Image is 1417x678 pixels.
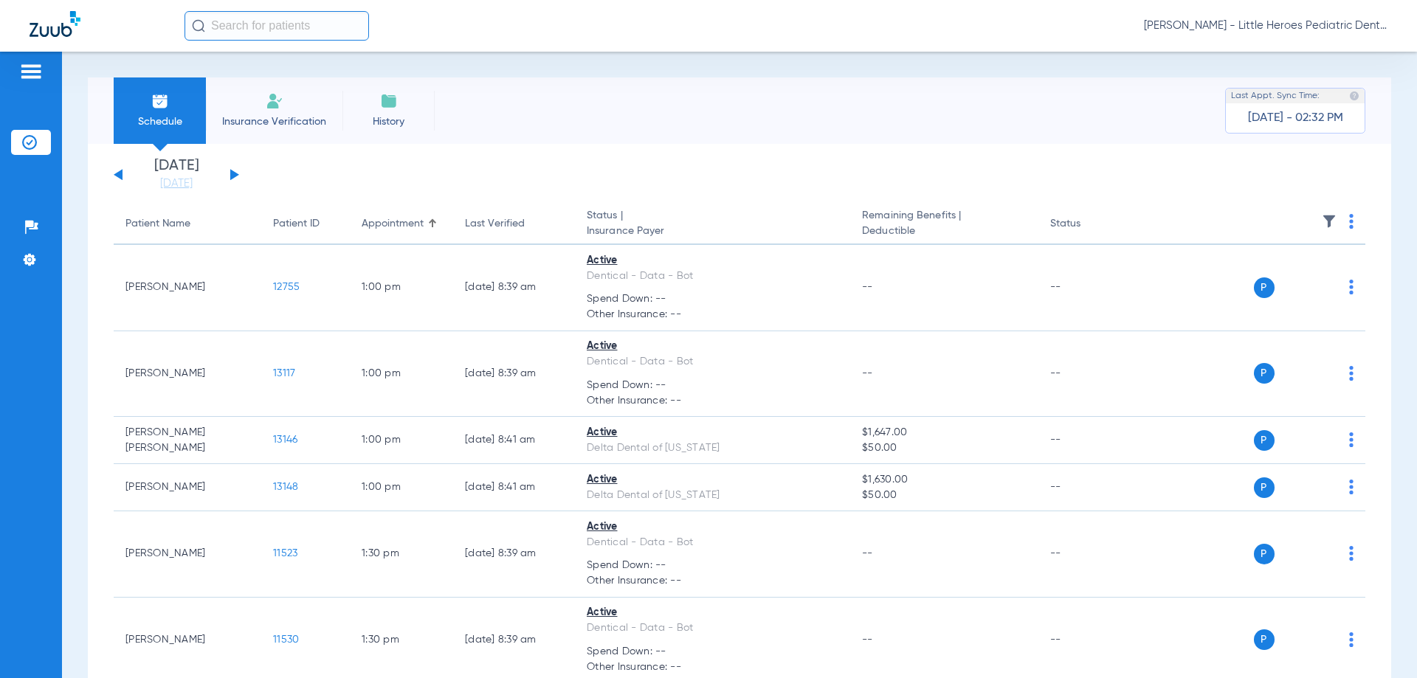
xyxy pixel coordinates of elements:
[1254,277,1275,298] span: P
[273,368,295,378] span: 13117
[1254,544,1275,564] span: P
[132,176,221,191] a: [DATE]
[273,634,299,645] span: 11530
[217,114,331,129] span: Insurance Verification
[350,511,453,598] td: 1:30 PM
[273,435,297,445] span: 13146
[587,253,838,269] div: Active
[1349,632,1354,647] img: group-dot-blue.svg
[862,224,1026,239] span: Deductible
[587,339,838,354] div: Active
[30,11,80,37] img: Zuub Logo
[862,282,873,292] span: --
[114,417,261,464] td: [PERSON_NAME] [PERSON_NAME]
[273,482,298,492] span: 13148
[362,216,441,232] div: Appointment
[350,331,453,418] td: 1:00 PM
[125,216,249,232] div: Patient Name
[125,216,190,232] div: Patient Name
[1254,430,1275,451] span: P
[114,511,261,598] td: [PERSON_NAME]
[453,245,575,331] td: [DATE] 8:39 AM
[273,216,338,232] div: Patient ID
[862,425,1026,440] span: $1,647.00
[587,354,838,370] div: Dentical - Data - Bot
[587,519,838,535] div: Active
[1349,280,1354,294] img: group-dot-blue.svg
[587,472,838,488] div: Active
[1038,511,1138,598] td: --
[587,307,838,322] span: Other Insurance: --
[587,605,838,620] div: Active
[862,488,1026,503] span: $50.00
[1038,417,1138,464] td: --
[1349,480,1354,494] img: group-dot-blue.svg
[862,634,873,645] span: --
[350,417,453,464] td: 1:00 PM
[273,282,300,292] span: 12755
[1038,245,1138,331] td: --
[350,464,453,511] td: 1:00 PM
[1349,432,1354,447] img: group-dot-blue.svg
[1349,91,1359,101] img: last sync help info
[273,216,320,232] div: Patient ID
[587,644,838,660] span: Spend Down: --
[587,535,838,550] div: Dentical - Data - Bot
[19,63,43,80] img: hamburger-icon
[114,464,261,511] td: [PERSON_NAME]
[1144,18,1387,33] span: [PERSON_NAME] - Little Heroes Pediatric Dentistry
[132,159,221,191] li: [DATE]
[587,393,838,409] span: Other Insurance: --
[114,245,261,331] td: [PERSON_NAME]
[354,114,424,129] span: History
[862,440,1026,456] span: $50.00
[192,19,205,32] img: Search Icon
[453,464,575,511] td: [DATE] 8:41 AM
[587,224,838,239] span: Insurance Payer
[125,114,195,129] span: Schedule
[1254,629,1275,650] span: P
[1248,111,1343,125] span: [DATE] - 02:32 PM
[350,245,453,331] td: 1:00 PM
[587,440,838,456] div: Delta Dental of [US_STATE]
[380,92,398,110] img: History
[453,331,575,418] td: [DATE] 8:39 AM
[587,660,838,675] span: Other Insurance: --
[114,331,261,418] td: [PERSON_NAME]
[1231,89,1320,103] span: Last Appt. Sync Time:
[465,216,525,232] div: Last Verified
[266,92,283,110] img: Manual Insurance Verification
[362,216,424,232] div: Appointment
[575,204,850,245] th: Status |
[465,216,563,232] div: Last Verified
[862,548,873,558] span: --
[1254,477,1275,498] span: P
[453,511,575,598] td: [DATE] 8:39 AM
[862,472,1026,488] span: $1,630.00
[587,558,838,573] span: Spend Down: --
[587,378,838,393] span: Spend Down: --
[587,620,838,636] div: Dentical - Data - Bot
[587,488,838,503] div: Delta Dental of [US_STATE]
[1038,464,1138,511] td: --
[1038,204,1138,245] th: Status
[1322,214,1337,229] img: filter.svg
[1038,331,1138,418] td: --
[587,573,838,589] span: Other Insurance: --
[587,425,838,440] div: Active
[1349,546,1354,561] img: group-dot-blue.svg
[850,204,1038,245] th: Remaining Benefits |
[587,291,838,307] span: Spend Down: --
[1349,214,1354,229] img: group-dot-blue.svg
[587,269,838,284] div: Dentical - Data - Bot
[273,548,297,558] span: 11523
[453,417,575,464] td: [DATE] 8:41 AM
[185,11,369,41] input: Search for patients
[1349,366,1354,381] img: group-dot-blue.svg
[151,92,169,110] img: Schedule
[1254,363,1275,384] span: P
[862,368,873,378] span: --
